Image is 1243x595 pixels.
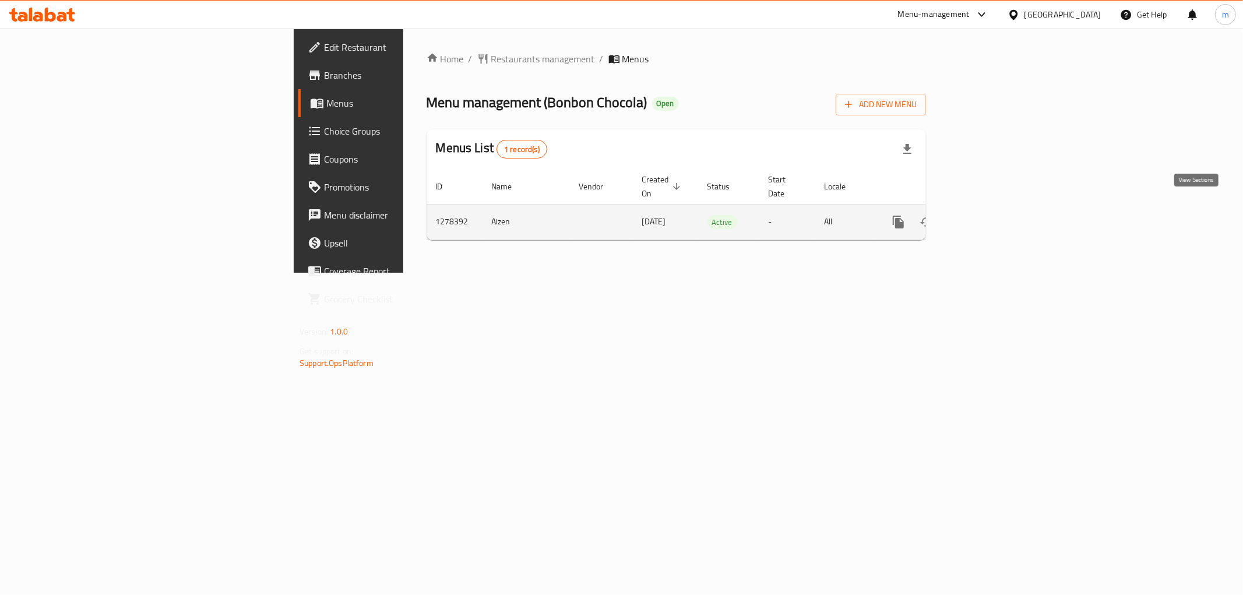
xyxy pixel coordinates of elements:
[324,68,492,82] span: Branches
[324,264,492,278] span: Coverage Report
[815,204,875,240] td: All
[875,169,1006,205] th: Actions
[324,40,492,54] span: Edit Restaurant
[298,257,501,285] a: Coverage Report
[326,96,492,110] span: Menus
[759,204,815,240] td: -
[491,52,595,66] span: Restaurants management
[324,292,492,306] span: Grocery Checklist
[885,208,913,236] button: more
[436,139,547,159] h2: Menus List
[642,214,666,229] span: [DATE]
[913,208,941,236] button: Change Status
[324,208,492,222] span: Menu disclaimer
[298,61,501,89] a: Branches
[298,173,501,201] a: Promotions
[836,94,926,115] button: Add New Menu
[483,204,570,240] td: Aizen
[600,52,604,66] li: /
[652,97,679,111] div: Open
[622,52,649,66] span: Menus
[642,172,684,200] span: Created On
[427,169,1006,240] table: enhanced table
[436,179,458,193] span: ID
[497,144,547,155] span: 1 record(s)
[324,152,492,166] span: Coupons
[477,52,595,66] a: Restaurants management
[769,172,801,200] span: Start Date
[707,216,737,229] span: Active
[298,229,501,257] a: Upsell
[845,97,917,112] span: Add New Menu
[300,324,328,339] span: Version:
[324,236,492,250] span: Upsell
[427,89,647,115] span: Menu management ( Bonbon Chocola )
[427,52,926,66] nav: breadcrumb
[825,179,861,193] span: Locale
[298,89,501,117] a: Menus
[1024,8,1101,21] div: [GEOGRAPHIC_DATA]
[300,344,353,359] span: Get support on:
[298,145,501,173] a: Coupons
[898,8,970,22] div: Menu-management
[298,117,501,145] a: Choice Groups
[707,215,737,229] div: Active
[492,179,527,193] span: Name
[707,179,745,193] span: Status
[298,201,501,229] a: Menu disclaimer
[579,179,619,193] span: Vendor
[298,33,501,61] a: Edit Restaurant
[300,355,374,371] a: Support.OpsPlatform
[893,135,921,163] div: Export file
[324,124,492,138] span: Choice Groups
[330,324,348,339] span: 1.0.0
[324,180,492,194] span: Promotions
[1222,8,1229,21] span: m
[298,285,501,313] a: Grocery Checklist
[497,140,547,159] div: Total records count
[652,98,679,108] span: Open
